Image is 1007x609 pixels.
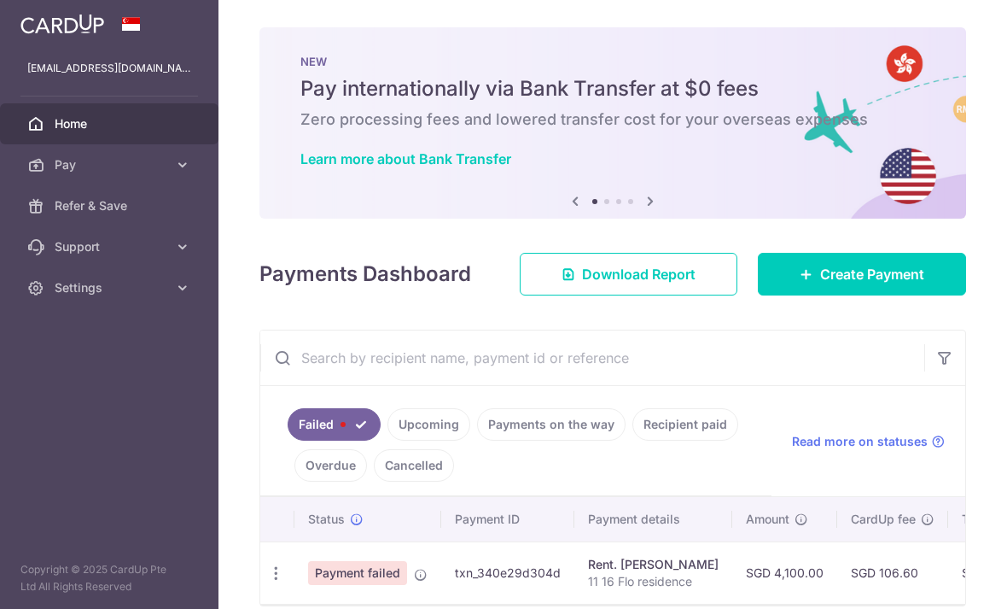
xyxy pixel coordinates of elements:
td: SGD 106.60 [837,542,948,604]
span: Payment failed [308,561,407,585]
span: CardUp fee [851,511,916,528]
a: Overdue [294,449,367,482]
p: 11 16 Flo residence [588,573,719,590]
th: Payment ID [441,497,574,542]
a: Learn more about Bank Transfer [300,150,511,167]
h5: Pay internationally via Bank Transfer at $0 fees [300,75,925,102]
a: Recipient paid [632,408,738,441]
span: Settings [55,279,167,296]
a: Payments on the way [477,408,626,441]
img: Bank transfer banner [259,27,966,219]
a: Failed [288,408,381,441]
span: Create Payment [820,264,924,284]
p: [EMAIL_ADDRESS][DOMAIN_NAME] [27,60,191,77]
span: Download Report [582,264,696,284]
span: Read more on statuses [792,433,928,450]
a: Cancelled [374,449,454,482]
th: Payment details [574,497,732,542]
span: Status [308,511,345,528]
p: NEW [300,55,925,68]
span: Refer & Save [55,197,167,214]
a: Upcoming [387,408,470,441]
td: txn_340e29d304d [441,542,574,604]
input: Search by recipient name, payment id or reference [260,331,924,385]
h4: Payments Dashboard [259,259,471,290]
img: CardUp [20,14,104,34]
span: Pay [55,156,167,173]
span: Support [55,238,167,255]
div: Rent. [PERSON_NAME] [588,556,719,573]
td: SGD 4,100.00 [732,542,837,604]
span: Help [39,12,74,27]
a: Create Payment [758,253,966,296]
span: Amount [746,511,789,528]
h6: Zero processing fees and lowered transfer cost for your overseas expenses [300,109,925,130]
span: Home [55,115,167,132]
a: Read more on statuses [792,433,945,450]
a: Download Report [520,253,737,296]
